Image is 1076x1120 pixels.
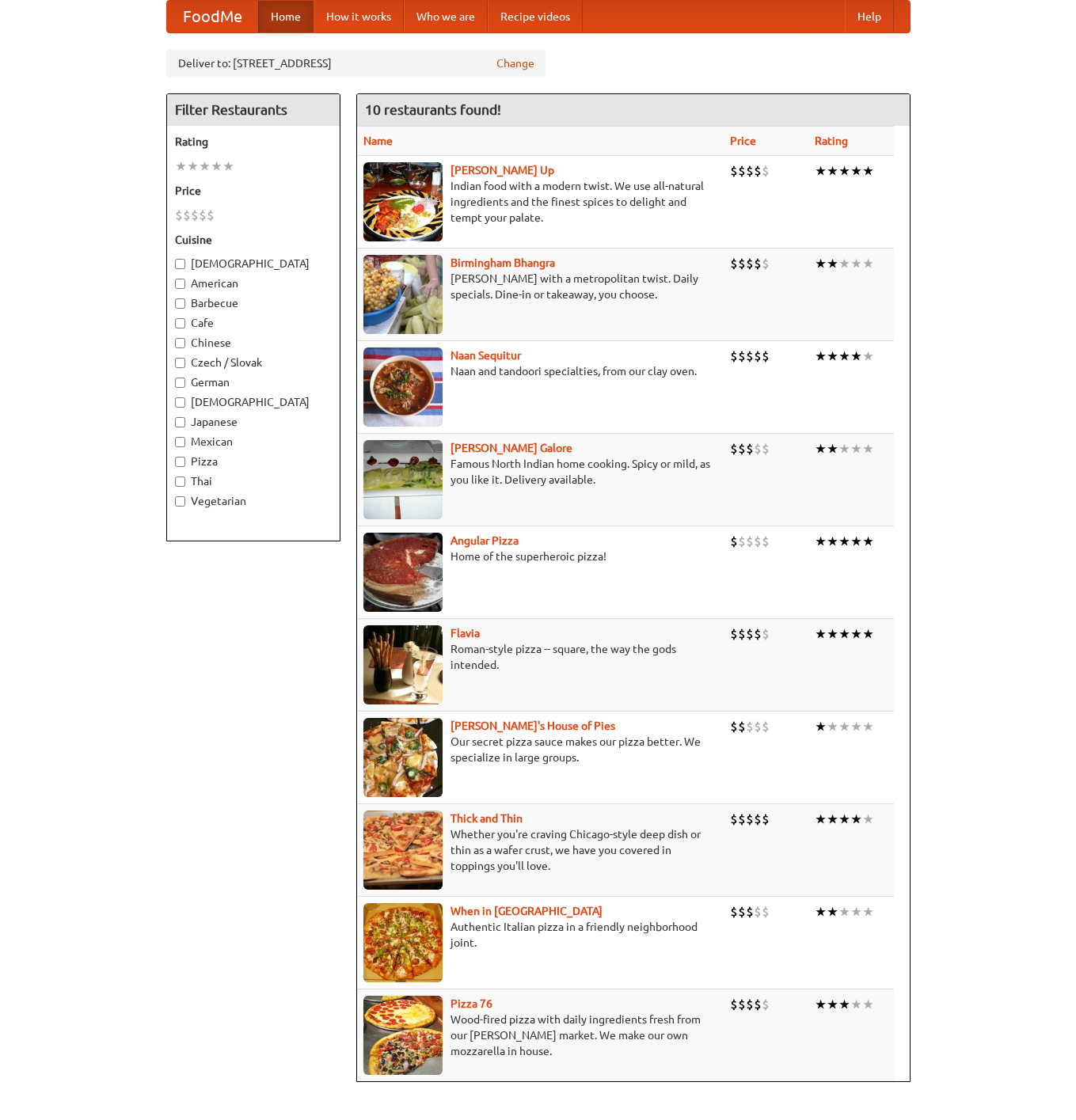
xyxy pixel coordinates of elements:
[738,718,746,735] li: $
[175,476,185,487] input: Thai
[496,55,534,71] a: Change
[730,718,738,735] li: $
[762,347,770,365] li: $
[363,919,718,951] p: Authentic Italian pizza in a friendly neighborhood joint.
[175,434,332,450] label: Mexican
[738,625,746,643] li: $
[730,996,738,1013] li: $
[762,533,770,550] li: $
[827,255,838,272] li: ★
[754,440,762,457] li: $
[754,162,762,180] li: $
[365,102,501,117] ng-pluralize: 10 restaurants found!
[451,256,555,269] a: Birmingham Bhangra
[730,440,738,457] li: $
[175,158,187,175] li: ★
[363,903,443,982] img: wheninrome.jpg
[451,627,480,640] b: Flavia
[827,811,838,828] li: ★
[746,533,754,550] li: $
[815,255,827,272] li: ★
[363,549,718,564] p: Home of the superheroic pizza!
[738,811,746,828] li: $
[850,625,862,643] li: ★
[730,533,738,550] li: $
[175,183,332,199] h5: Price
[451,719,615,732] a: [PERSON_NAME]'s House of Pies
[451,812,523,825] a: Thick and Thin
[175,355,332,370] label: Czech / Slovak
[175,295,332,311] label: Barbecue
[183,207,191,224] li: $
[862,718,874,735] li: ★
[862,811,874,828] li: ★
[762,718,770,735] li: $
[175,256,332,271] label: [DEMOGRAPHIC_DATA]
[363,162,443,241] img: curryup.jpg
[363,641,718,673] p: Roman-style pizza -- square, the way the gods intended.
[738,903,746,921] li: $
[175,437,185,447] input: Mexican
[451,534,519,547] b: Angular Pizza
[363,255,443,334] img: bhangra.jpg
[762,162,770,180] li: $
[451,442,572,454] b: [PERSON_NAME] Galore
[738,996,746,1013] li: $
[746,162,754,180] li: $
[746,718,754,735] li: $
[862,533,874,550] li: ★
[762,811,770,828] li: $
[862,625,874,643] li: ★
[175,259,185,269] input: [DEMOGRAPHIC_DATA]
[754,255,762,272] li: $
[175,378,185,388] input: German
[404,1,488,32] a: Who we are
[827,440,838,457] li: ★
[258,1,314,32] a: Home
[754,533,762,550] li: $
[754,996,762,1013] li: $
[451,905,603,917] b: When in [GEOGRAPHIC_DATA]
[815,135,848,147] a: Rating
[862,347,874,365] li: ★
[166,49,546,78] div: Deliver to: [STREET_ADDRESS]
[175,394,332,410] label: [DEMOGRAPHIC_DATA]
[222,158,234,175] li: ★
[746,347,754,365] li: $
[850,996,862,1013] li: ★
[850,811,862,828] li: ★
[827,903,838,921] li: ★
[175,374,332,390] label: German
[363,456,718,488] p: Famous North Indian home cooking. Spicy or mild, as you like it. Delivery available.
[451,997,492,1010] a: Pizza 76
[815,718,827,735] li: ★
[862,996,874,1013] li: ★
[827,347,838,365] li: ★
[363,826,718,874] p: Whether you're craving Chicago-style deep dish or thin as a wafer crust, we have you covered in t...
[175,454,332,469] label: Pizza
[363,363,718,379] p: Naan and tandoori specialties, from our clay oven.
[850,533,862,550] li: ★
[738,440,746,457] li: $
[754,625,762,643] li: $
[730,903,738,921] li: $
[754,903,762,921] li: $
[762,440,770,457] li: $
[363,440,443,519] img: currygalore.jpg
[738,162,746,180] li: $
[815,996,827,1013] li: ★
[815,811,827,828] li: ★
[363,347,443,427] img: naansequitur.jpg
[730,255,738,272] li: $
[191,207,199,224] li: $
[451,349,521,362] b: Naan Sequitur
[363,135,393,147] a: Name
[175,473,332,489] label: Thai
[187,158,199,175] li: ★
[738,347,746,365] li: $
[175,417,185,427] input: Japanese
[762,255,770,272] li: $
[175,397,185,408] input: [DEMOGRAPHIC_DATA]
[754,811,762,828] li: $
